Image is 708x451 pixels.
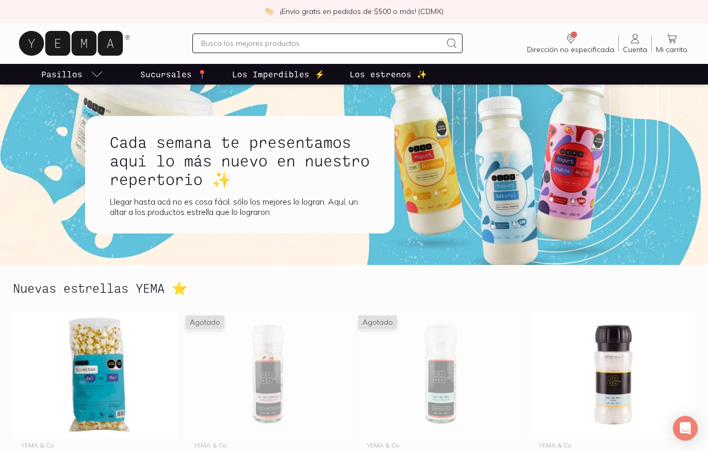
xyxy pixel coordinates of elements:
[623,45,647,54] span: Cuenta
[110,196,370,217] div: Llegar hasta acá no es cosa fácil, sólo los mejores lo logran. Aquí, un altar a los productos est...
[527,45,614,54] span: Dirección no especificada
[619,32,651,54] a: Cuenta
[13,311,177,438] img: Palomitas Sal de Mar YEMA
[656,45,687,54] span: Mi carrito
[13,281,187,295] h2: Nuevas estrellas YEMA ⭐️
[280,6,443,16] p: ¡Envío gratis en pedidos de $500 o más! (CDMX)
[350,68,427,80] p: Los estrenos ✨
[358,311,523,438] img: Sal de Mar (con Molino)
[110,132,370,188] h1: Cada semana te presentamos aquí lo más nuevo en nuestro repertorio ✨
[194,442,342,448] div: YEMA & Co
[39,64,105,85] a: pasillo-todos-link
[230,64,327,85] a: Los Imperdibles ⚡️
[358,315,397,329] span: Agotado
[186,311,350,438] img: Sal del Himalaya en Grano (con Molino)
[41,68,83,80] p: Pasillos
[673,416,698,441] div: Open Intercom Messenger
[21,442,169,448] div: YEMA & Co
[186,315,224,329] span: Agotado
[539,442,687,448] div: YEMA & Co
[531,311,695,438] img: Sal de Mar Yodada
[367,442,515,448] div: YEMA & Co
[348,64,429,85] a: Los estrenos ✨
[138,64,209,85] a: Sucursales 📍
[140,68,207,80] p: Sucursales 📍
[85,116,427,233] a: Cada semana te presentamos aquí lo más nuevo en nuestro repertorio ✨Llegar hasta acá no es cosa f...
[523,32,618,54] a: Dirección no especificada
[652,32,691,54] a: Mi carrito
[201,37,441,49] input: Busca los mejores productos
[232,68,325,80] p: Los Imperdibles ⚡️
[265,7,274,16] img: check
